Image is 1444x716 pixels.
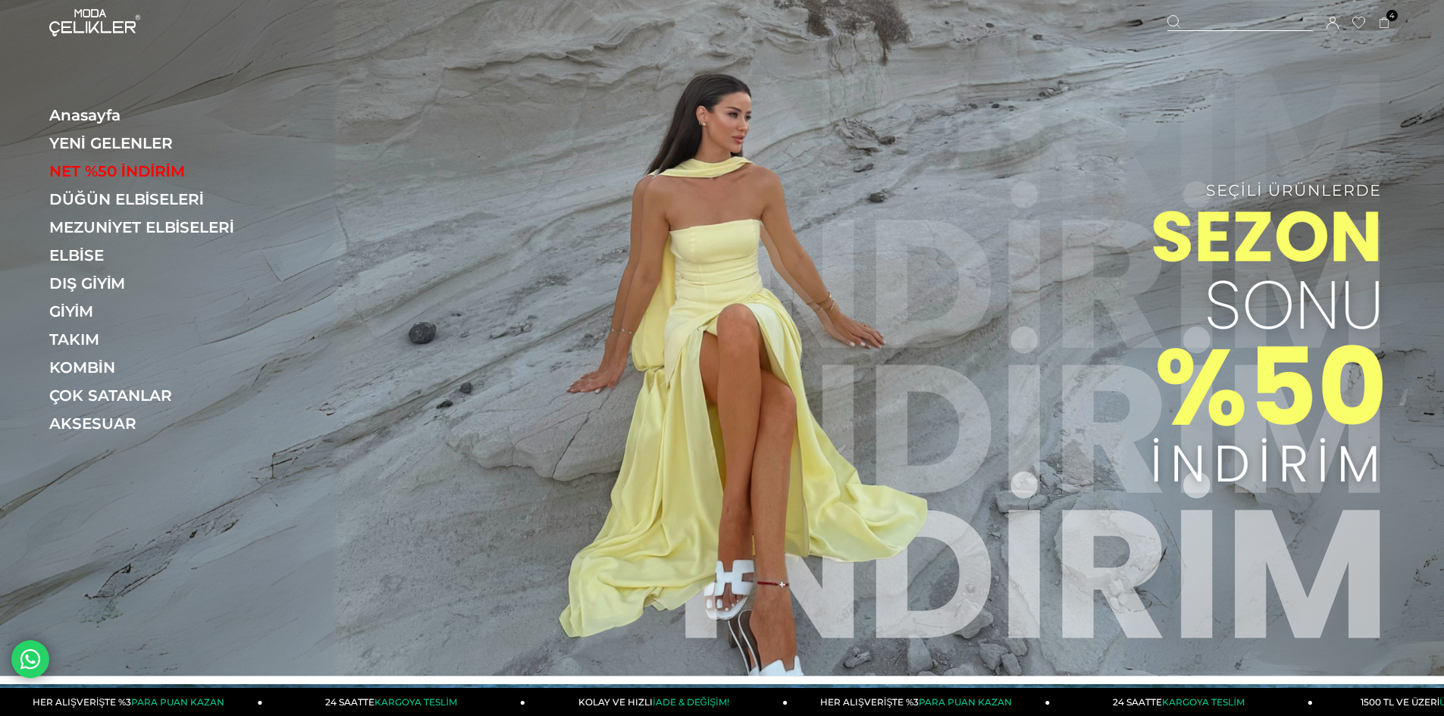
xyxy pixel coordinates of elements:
[49,414,258,433] a: AKSESUAR
[49,9,140,36] img: logo
[1386,10,1398,21] span: 4
[49,218,258,236] a: MEZUNİYET ELBİSELERİ
[49,386,258,405] a: ÇOK SATANLAR
[1379,17,1390,29] a: 4
[653,696,728,708] span: İADE & DEĞİŞİM!
[1051,688,1313,716] a: 24 SAATTEKARGOYA TESLİM
[525,688,788,716] a: KOLAY VE HIZLIİADE & DEĞİŞİM!
[49,302,258,320] a: GİYİM
[49,358,258,377] a: KOMBİN
[49,162,258,180] a: NET %50 İNDİRİM
[1162,696,1244,708] span: KARGOYA TESLİM
[49,190,258,208] a: DÜĞÜN ELBİSELERİ
[374,696,456,708] span: KARGOYA TESLİM
[919,696,1012,708] span: PARA PUAN KAZAN
[788,688,1050,716] a: HER ALIŞVERİŞTE %3PARA PUAN KAZAN
[49,134,258,152] a: YENİ GELENLER
[49,106,258,124] a: Anasayfa
[49,274,258,292] a: DIŞ GİYİM
[131,696,224,708] span: PARA PUAN KAZAN
[49,330,258,349] a: TAKIM
[49,246,258,264] a: ELBİSE
[263,688,525,716] a: 24 SAATTEKARGOYA TESLİM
